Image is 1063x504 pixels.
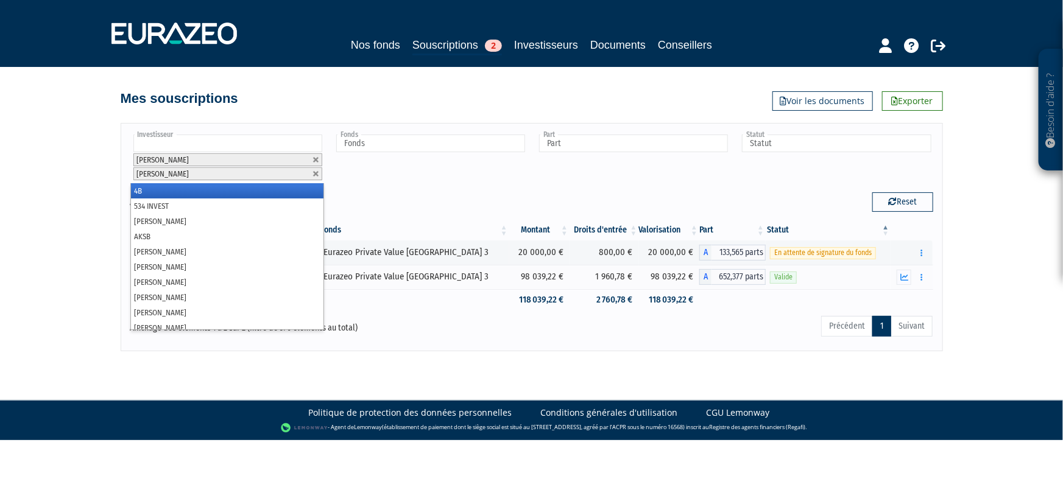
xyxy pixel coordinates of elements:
[131,214,323,229] li: [PERSON_NAME]
[12,422,1051,434] div: - Agent de (établissement de paiement dont le siège social est situé au [STREET_ADDRESS], agréé p...
[541,407,678,419] a: Conditions générales d'utilisation
[570,240,639,265] td: 800,00 €
[137,155,189,164] span: [PERSON_NAME]
[709,423,805,431] a: Registre des agents financiers (Regafi)
[509,289,570,310] td: 118 039,22 €
[707,407,770,419] a: CGU Lemonway
[111,23,237,44] img: 1732889491-logotype_eurazeo_blanc_rvb.png
[131,229,323,244] li: AKSB
[131,305,323,320] li: [PERSON_NAME]
[121,91,238,106] h4: Mes souscriptions
[131,320,323,335] li: [PERSON_NAME]
[351,37,400,54] a: Nos fonds
[1044,55,1058,165] p: Besoin d'aide ?
[699,269,712,285] span: A
[485,40,502,52] span: 2
[354,423,382,431] a: Lemonway
[699,245,766,261] div: A - Eurazeo Private Value Europe 3
[281,422,328,434] img: logo-lemonway.png
[570,289,639,310] td: 2 760,78 €
[770,271,797,283] span: Valide
[509,265,570,289] td: 98 039,22 €
[131,198,323,214] li: 534 INVEST
[412,37,502,55] a: Souscriptions2
[766,220,891,240] th: Statut : activer pour trier la colonne par ordre d&eacute;croissant
[882,91,943,111] a: Exporter
[131,259,323,275] li: [PERSON_NAME]
[137,169,189,178] span: [PERSON_NAME]
[872,192,933,212] button: Reset
[699,269,766,285] div: A - Eurazeo Private Value Europe 3
[570,265,639,289] td: 1 960,78 €
[324,270,505,283] div: Eurazeo Private Value [GEOGRAPHIC_DATA] 3
[699,245,712,261] span: A
[639,289,699,310] td: 118 039,22 €
[712,245,766,261] span: 133,565 parts
[658,37,712,54] a: Conseillers
[639,240,699,265] td: 20 000,00 €
[639,220,699,240] th: Valorisation: activer pour trier la colonne par ordre croissant
[514,37,578,54] a: Investisseurs
[570,220,639,240] th: Droits d'entrée: activer pour trier la colonne par ordre croissant
[324,246,505,259] div: Eurazeo Private Value [GEOGRAPHIC_DATA] 3
[509,240,570,265] td: 20 000,00 €
[770,247,876,259] span: En attente de signature du fonds
[131,183,323,198] li: 4B
[590,37,646,54] a: Documents
[509,220,570,240] th: Montant: activer pour trier la colonne par ordre croissant
[131,244,323,259] li: [PERSON_NAME]
[309,407,512,419] a: Politique de protection des données personnelles
[712,269,766,285] span: 652,377 parts
[131,275,323,290] li: [PERSON_NAME]
[699,220,766,240] th: Part: activer pour trier la colonne par ordre croissant
[320,220,509,240] th: Fonds: activer pour trier la colonne par ordre croissant
[772,91,873,111] a: Voir les documents
[131,290,323,305] li: [PERSON_NAME]
[639,265,699,289] td: 98 039,22 €
[872,316,891,337] a: 1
